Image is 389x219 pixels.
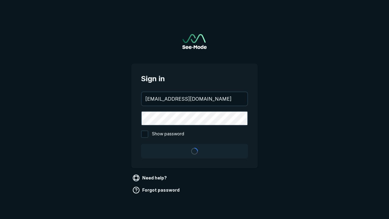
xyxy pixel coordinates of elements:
a: Go to sign in [182,34,207,49]
a: Forgot password [131,185,182,195]
input: your@email.com [142,92,247,106]
a: Need help? [131,173,169,183]
img: See-Mode Logo [182,34,207,49]
span: Show password [152,130,184,138]
span: Sign in [141,73,248,84]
